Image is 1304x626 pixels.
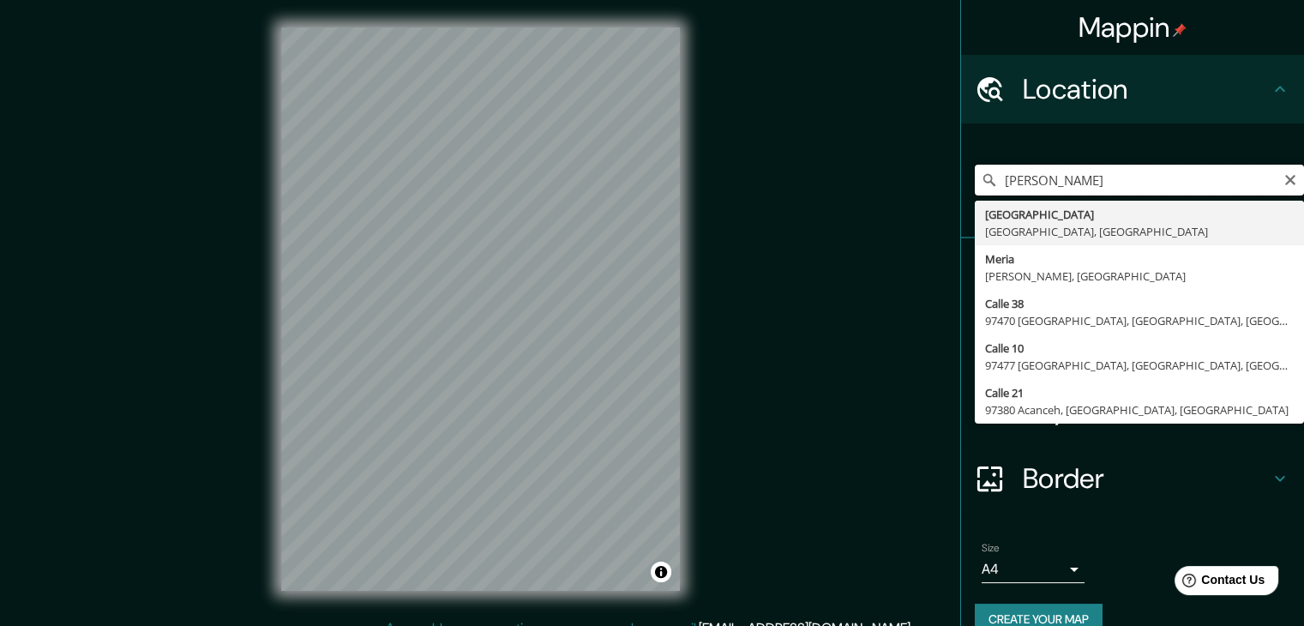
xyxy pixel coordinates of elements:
[1173,23,1187,37] img: pin-icon.png
[985,384,1294,401] div: Calle 21
[982,556,1085,583] div: A4
[1151,559,1285,607] iframe: Help widget launcher
[985,312,1294,329] div: 97470 [GEOGRAPHIC_DATA], [GEOGRAPHIC_DATA], [GEOGRAPHIC_DATA]
[961,444,1304,513] div: Border
[985,206,1294,223] div: [GEOGRAPHIC_DATA]
[985,357,1294,374] div: 97477 [GEOGRAPHIC_DATA], [GEOGRAPHIC_DATA], [GEOGRAPHIC_DATA]
[1023,461,1270,496] h4: Border
[961,307,1304,376] div: Style
[1079,10,1187,45] h4: Mappin
[961,376,1304,444] div: Layout
[961,238,1304,307] div: Pins
[985,340,1294,357] div: Calle 10
[1023,393,1270,427] h4: Layout
[985,223,1294,240] div: [GEOGRAPHIC_DATA], [GEOGRAPHIC_DATA]
[281,27,680,591] canvas: Map
[975,165,1304,196] input: Pick your city or area
[982,541,1000,556] label: Size
[985,401,1294,418] div: 97380 Acanceh, [GEOGRAPHIC_DATA], [GEOGRAPHIC_DATA]
[651,562,671,582] button: Toggle attribution
[985,295,1294,312] div: Calle 38
[961,55,1304,123] div: Location
[1283,171,1297,187] button: Clear
[985,268,1294,285] div: [PERSON_NAME], [GEOGRAPHIC_DATA]
[985,250,1294,268] div: Meria
[1023,72,1270,106] h4: Location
